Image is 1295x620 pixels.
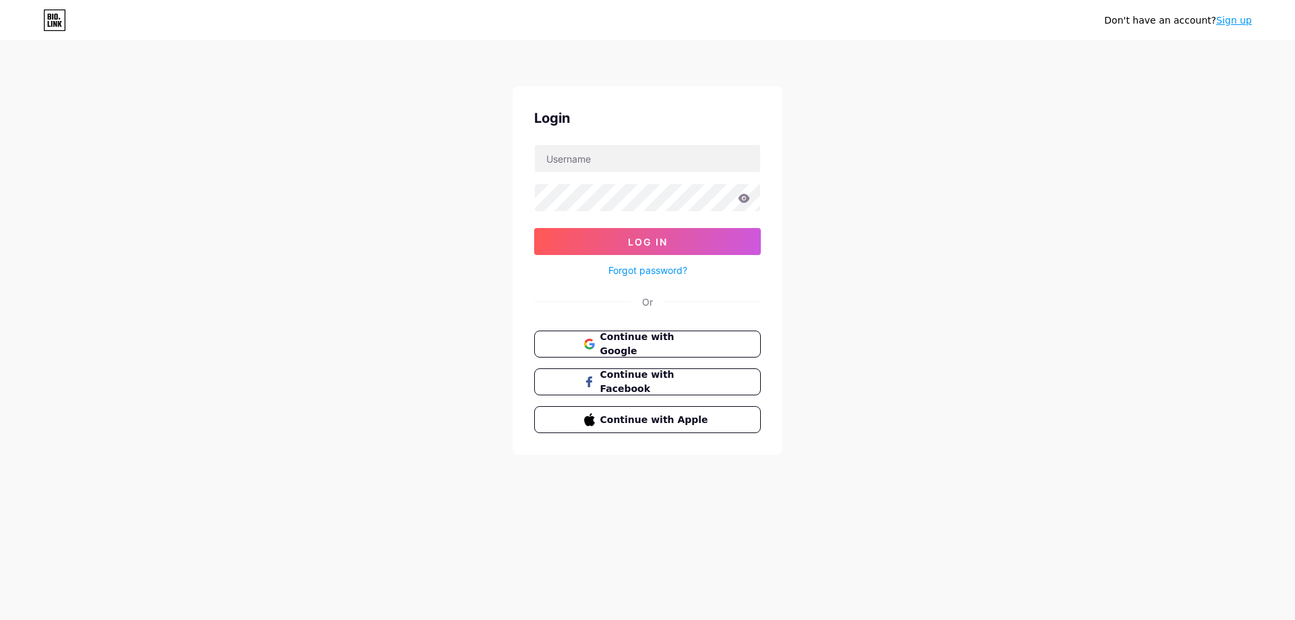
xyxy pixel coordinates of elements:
[534,228,761,255] button: Log In
[535,145,760,172] input: Username
[1104,13,1252,28] div: Don't have an account?
[642,295,653,309] div: Or
[534,368,761,395] button: Continue with Facebook
[600,368,712,396] span: Continue with Facebook
[1216,15,1252,26] a: Sign up
[534,406,761,433] button: Continue with Apple
[600,330,712,358] span: Continue with Google
[608,263,687,277] a: Forgot password?
[534,108,761,128] div: Login
[534,331,761,358] button: Continue with Google
[600,413,712,427] span: Continue with Apple
[628,236,668,248] span: Log In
